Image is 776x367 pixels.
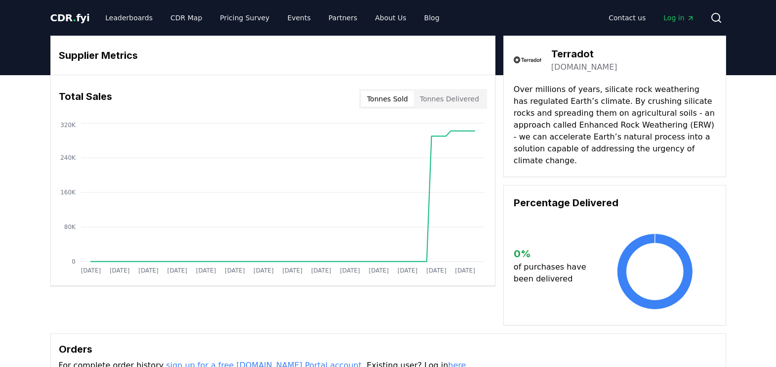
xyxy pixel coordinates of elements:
tspan: [DATE] [138,267,159,274]
tspan: [DATE] [340,267,360,274]
a: Partners [321,9,365,27]
h3: Total Sales [59,89,112,109]
tspan: 320K [60,122,76,129]
tspan: [DATE] [398,267,418,274]
a: Leaderboards [97,9,161,27]
a: About Us [367,9,414,27]
img: Terradot-logo [514,46,541,74]
tspan: [DATE] [167,267,187,274]
span: CDR fyi [50,12,90,24]
h3: 0 % [514,246,594,261]
a: Contact us [601,9,653,27]
a: [DOMAIN_NAME] [551,61,617,73]
span: . [73,12,76,24]
a: CDR.fyi [50,11,90,25]
nav: Main [97,9,447,27]
tspan: [DATE] [109,267,129,274]
tspan: [DATE] [368,267,389,274]
tspan: 0 [72,258,76,265]
tspan: [DATE] [455,267,475,274]
tspan: [DATE] [282,267,302,274]
a: CDR Map [163,9,210,27]
nav: Main [601,9,702,27]
a: Blog [416,9,448,27]
tspan: [DATE] [196,267,216,274]
a: Events [280,9,319,27]
a: Log in [655,9,702,27]
span: Log in [663,13,694,23]
h3: Percentage Delivered [514,195,716,210]
h3: Terradot [551,46,617,61]
tspan: 80K [64,224,76,230]
tspan: [DATE] [81,267,101,274]
tspan: [DATE] [253,267,274,274]
h3: Orders [59,342,718,357]
a: Pricing Survey [212,9,277,27]
tspan: 240K [60,154,76,161]
tspan: [DATE] [225,267,245,274]
p: Over millions of years, silicate rock weathering has regulated Earth’s climate. By crushing silic... [514,84,716,167]
button: Tonnes Sold [361,91,414,107]
tspan: [DATE] [426,267,447,274]
h3: Supplier Metrics [59,48,487,63]
tspan: 160K [60,189,76,196]
button: Tonnes Delivered [414,91,485,107]
p: of purchases have been delivered [514,261,594,285]
tspan: [DATE] [311,267,331,274]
